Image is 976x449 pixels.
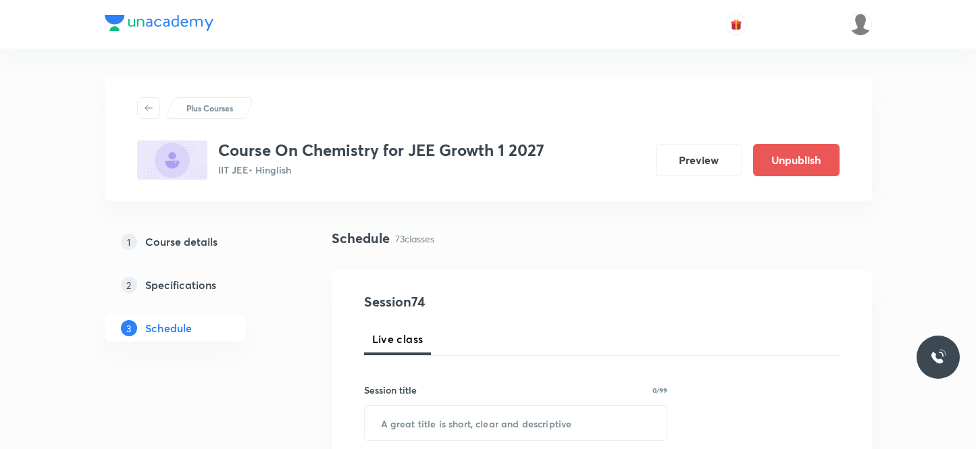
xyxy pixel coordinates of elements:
p: 3 [121,320,137,336]
h5: Course details [145,234,217,250]
p: 73 classes [395,232,434,246]
a: Company Logo [105,15,213,34]
img: Company Logo [105,15,213,31]
h4: Schedule [332,228,390,248]
input: A great title is short, clear and descriptive [365,406,667,440]
img: 7B651FA8-BDB4-4456-9F0C-B97FFAEC1B00_plus.png [137,140,207,180]
button: Unpublish [753,144,840,176]
h5: Schedule [145,320,192,336]
p: 2 [121,277,137,293]
img: avatar [730,18,742,30]
p: Plus Courses [186,102,233,114]
p: 1 [121,234,137,250]
p: IIT JEE • Hinglish [218,163,544,177]
img: ttu [930,349,946,365]
h6: Session title [364,383,417,397]
span: Live class [372,331,423,347]
img: Devendra Kumar [849,13,872,36]
p: 0/99 [652,387,667,394]
h4: Session 74 [364,292,611,312]
button: avatar [725,14,747,35]
a: 1Course details [105,228,288,255]
button: Preview [656,144,742,176]
h5: Specifications [145,277,216,293]
a: 2Specifications [105,271,288,298]
h3: Course On Chemistry for JEE Growth 1 2027 [218,140,544,160]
